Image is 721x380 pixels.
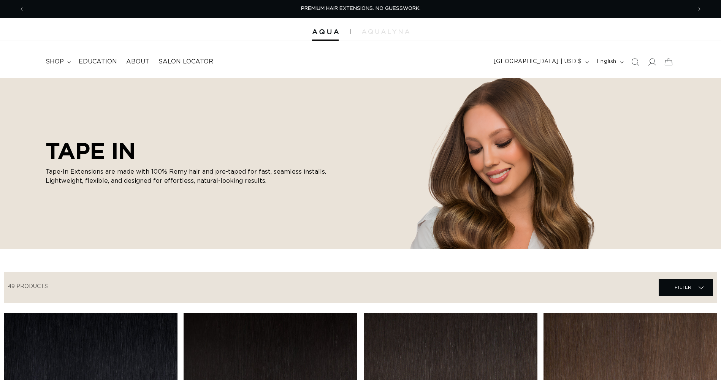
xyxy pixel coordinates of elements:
[362,29,409,34] img: aqualyna.com
[312,29,339,35] img: Aqua Hair Extensions
[301,6,420,11] span: PREMIUM HAIR EXTENSIONS. NO GUESSWORK.
[46,167,334,185] p: Tape-In Extensions are made with 100% Remy hair and pre-taped for fast, seamless installs. Lightw...
[8,284,48,289] span: 49 products
[126,58,149,66] span: About
[41,53,74,70] summary: shop
[74,53,122,70] a: Education
[627,54,643,70] summary: Search
[659,279,713,296] summary: Filter
[13,2,30,16] button: Previous announcement
[489,55,592,69] button: [GEOGRAPHIC_DATA] | USD $
[592,55,627,69] button: English
[675,280,692,294] span: Filter
[691,2,708,16] button: Next announcement
[494,58,582,66] span: [GEOGRAPHIC_DATA] | USD $
[122,53,154,70] a: About
[46,58,64,66] span: shop
[158,58,213,66] span: Salon Locator
[597,58,616,66] span: English
[79,58,117,66] span: Education
[46,138,334,164] h2: TAPE IN
[154,53,218,70] a: Salon Locator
